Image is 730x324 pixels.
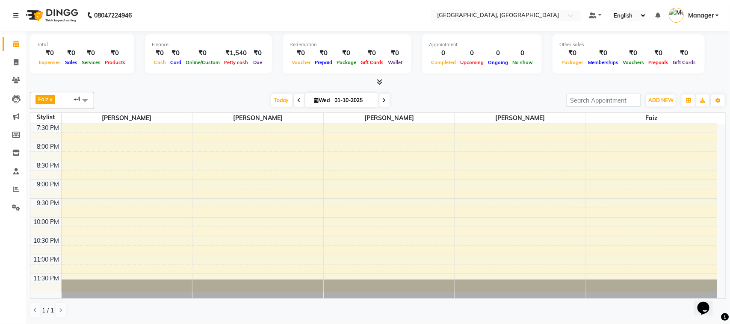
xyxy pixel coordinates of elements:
span: Memberships [586,59,621,65]
div: 10:30 PM [32,236,61,245]
span: Completed [429,59,458,65]
div: ₹0 [37,48,63,58]
span: +4 [74,95,87,102]
span: No show [510,59,535,65]
div: ₹0 [290,48,313,58]
input: Search Appointment [566,94,641,107]
div: 7:30 PM [35,124,61,133]
span: [PERSON_NAME] [192,113,323,124]
button: ADD NEW [646,94,676,106]
span: Package [334,59,358,65]
div: Other sales [559,41,698,48]
span: Cash [152,59,168,65]
span: ADD NEW [648,97,674,103]
div: 9:00 PM [35,180,61,189]
iframe: chat widget [694,290,721,315]
span: Card [168,59,183,65]
div: Finance [152,41,265,48]
div: ₹0 [671,48,698,58]
div: ₹0 [313,48,334,58]
span: Prepaid [313,59,334,65]
span: Expenses [37,59,63,65]
span: Faiz [586,113,717,124]
span: Ongoing [486,59,510,65]
span: Products [103,59,127,65]
div: ₹0 [559,48,586,58]
img: Manager [669,8,684,23]
div: ₹0 [183,48,222,58]
span: Vouchers [621,59,646,65]
span: Manager [688,11,714,20]
div: 10:00 PM [32,218,61,227]
span: Packages [559,59,586,65]
div: 9:30 PM [35,199,61,208]
div: ₹0 [168,48,183,58]
div: ₹0 [334,48,358,58]
div: ₹0 [586,48,621,58]
div: Redemption [290,41,405,48]
span: Online/Custom [183,59,222,65]
span: [PERSON_NAME] [62,113,192,124]
span: Petty cash [222,59,250,65]
div: 0 [486,48,510,58]
span: Voucher [290,59,313,65]
div: Stylist [30,113,61,122]
div: 0 [429,48,458,58]
img: logo [22,3,80,27]
div: ₹0 [63,48,80,58]
div: 8:00 PM [35,142,61,151]
span: Due [251,59,264,65]
div: 0 [510,48,535,58]
span: [PERSON_NAME] [324,113,455,124]
div: ₹0 [152,48,168,58]
span: Gift Cards [671,59,698,65]
div: ₹1,540 [222,48,250,58]
div: ₹0 [103,48,127,58]
span: Gift Cards [358,59,386,65]
div: ₹0 [646,48,671,58]
div: 8:30 PM [35,161,61,170]
span: Sales [63,59,80,65]
div: 11:00 PM [32,255,61,264]
div: ₹0 [358,48,386,58]
a: x [49,96,53,103]
div: ₹0 [621,48,646,58]
div: Total [37,41,127,48]
div: 11:30 PM [32,274,61,283]
span: [PERSON_NAME] [455,113,586,124]
input: 2025-10-01 [332,94,375,107]
span: Prepaids [646,59,671,65]
div: ₹0 [250,48,265,58]
span: Wallet [386,59,405,65]
span: Faiz [38,96,49,103]
span: Wed [312,97,332,103]
span: Upcoming [458,59,486,65]
div: 0 [458,48,486,58]
span: Today [271,94,293,107]
div: ₹0 [80,48,103,58]
span: Services [80,59,103,65]
span: 1 / 1 [42,306,54,315]
b: 08047224946 [94,3,132,27]
div: ₹0 [386,48,405,58]
div: Appointment [429,41,535,48]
